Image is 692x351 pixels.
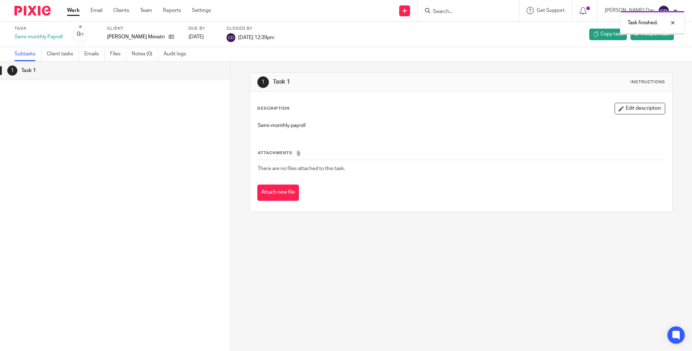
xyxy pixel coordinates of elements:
img: Pixie [14,6,51,16]
p: [PERSON_NAME] Ministries [107,33,165,41]
label: Task [14,26,63,31]
a: Team [140,7,152,14]
a: Work [67,7,80,14]
a: Files [110,47,126,61]
label: Closed by [227,26,274,31]
a: Notes (0) [132,47,158,61]
div: Instructions [630,79,665,85]
div: 1 [7,65,17,76]
a: Audit logs [164,47,191,61]
p: Description [257,106,290,111]
small: /1 [80,33,84,37]
div: 0 [77,30,84,38]
img: svg%3E [227,33,235,42]
a: Reports [163,7,181,14]
div: 1 [257,76,269,88]
a: Subtasks [14,47,41,61]
div: [DATE] [189,33,218,41]
span: There are no files attached to this task. [258,166,345,171]
a: Emails [84,47,105,61]
img: svg%3E [658,5,670,17]
label: Due by [189,26,218,31]
p: Task finished. [628,19,658,26]
span: Attachments [258,151,292,155]
a: Client tasks [47,47,79,61]
h1: Task 1 [21,65,156,76]
a: Clients [113,7,129,14]
label: Client [107,26,180,31]
a: Settings [192,7,211,14]
div: Semi-monthly Payroll [14,33,63,41]
a: Email [90,7,102,14]
h1: Task 1 [273,78,477,86]
button: Attach new file [257,185,299,201]
span: [DATE] 12:39pm [238,35,274,40]
p: Semi-monthly payroll [258,122,664,129]
button: Edit description [615,103,665,114]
